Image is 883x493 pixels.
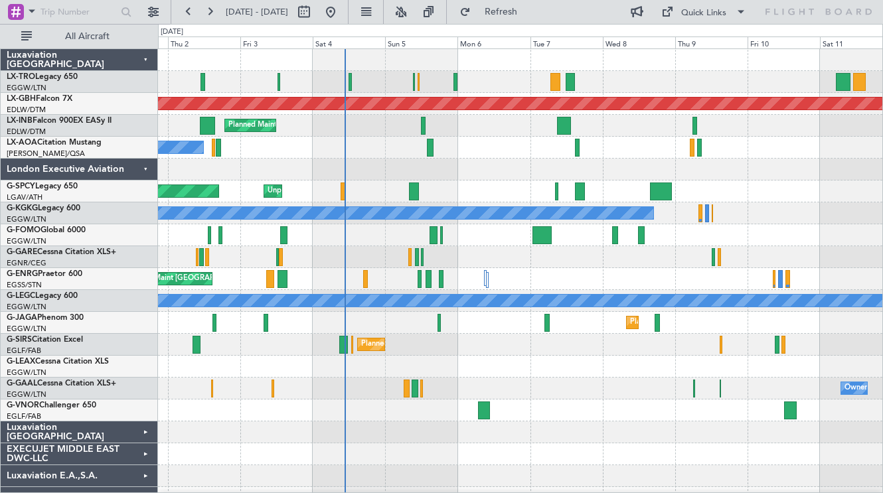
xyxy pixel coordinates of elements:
a: EGSS/STN [7,280,42,290]
div: Owner [844,378,867,398]
a: EGGW/LTN [7,302,46,312]
a: G-KGKGLegacy 600 [7,204,80,212]
a: EGGW/LTN [7,83,46,93]
span: G-LEGC [7,292,35,300]
a: EGLF/FAB [7,346,41,356]
div: Planned Maint [GEOGRAPHIC_DATA] ([GEOGRAPHIC_DATA]) [361,334,570,354]
a: EDLW/DTM [7,105,46,115]
button: Quick Links [655,1,753,23]
span: LX-TRO [7,73,35,81]
span: G-ENRG [7,270,38,278]
div: Tue 7 [530,36,603,48]
a: [PERSON_NAME]/QSA [7,149,85,159]
a: EGGW/LTN [7,389,46,399]
button: Refresh [453,1,533,23]
div: Mon 6 [457,36,530,48]
a: LX-GBHFalcon 7X [7,95,72,103]
span: Refresh [473,7,529,17]
div: Wed 8 [603,36,675,48]
span: G-JAGA [7,314,37,322]
div: Unplanned Maint [GEOGRAPHIC_DATA] [268,181,404,201]
a: LX-TROLegacy 650 [7,73,78,81]
a: LX-INBFalcon 900EX EASy II [7,117,112,125]
span: G-GARE [7,248,37,256]
a: EGNR/CEG [7,258,46,268]
a: EGGW/LTN [7,324,46,334]
a: G-ENRGPraetor 600 [7,270,82,278]
div: Sat 4 [313,36,385,48]
a: EGGW/LTN [7,236,46,246]
span: G-FOMO [7,226,40,234]
span: LX-GBH [7,95,36,103]
span: G-KGKG [7,204,38,212]
div: Fri 3 [240,36,313,48]
span: LX-INB [7,117,33,125]
span: LX-AOA [7,139,37,147]
a: EGGW/LTN [7,368,46,378]
a: G-GAALCessna Citation XLS+ [7,380,116,387]
div: Sun 5 [385,36,457,48]
div: Quick Links [681,7,726,20]
a: LX-AOACitation Mustang [7,139,102,147]
div: Planned Maint [GEOGRAPHIC_DATA] ([GEOGRAPHIC_DATA]) [630,313,839,332]
a: EGLF/FAB [7,411,41,421]
a: G-JAGAPhenom 300 [7,314,84,322]
input: Trip Number [40,2,117,22]
div: Thu 2 [168,36,240,48]
a: G-LEGCLegacy 600 [7,292,78,300]
div: Thu 9 [675,36,748,48]
a: G-SIRSCitation Excel [7,336,83,344]
a: G-LEAXCessna Citation XLS [7,358,109,366]
a: G-FOMOGlobal 6000 [7,226,86,234]
a: G-VNORChallenger 650 [7,401,96,409]
span: G-VNOR [7,401,39,409]
span: [DATE] - [DATE] [226,6,288,18]
button: All Aircraft [15,26,144,47]
div: [DATE] [161,27,183,38]
a: G-GARECessna Citation XLS+ [7,248,116,256]
a: EGGW/LTN [7,214,46,224]
span: G-GAAL [7,380,37,387]
a: LGAV/ATH [7,192,42,202]
span: G-SIRS [7,336,32,344]
div: Planned Maint [GEOGRAPHIC_DATA] [228,115,355,135]
span: G-SPCY [7,182,35,190]
span: All Aircraft [35,32,140,41]
div: Fri 10 [748,36,820,48]
span: G-LEAX [7,358,35,366]
a: EDLW/DTM [7,127,46,137]
a: G-SPCYLegacy 650 [7,182,78,190]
